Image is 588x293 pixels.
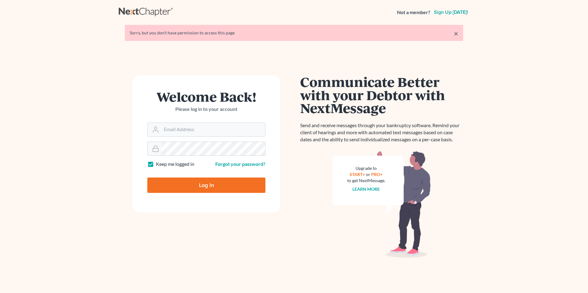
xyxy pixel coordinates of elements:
a: START+ [350,172,365,177]
a: Learn more [353,186,380,192]
a: Forgot your password? [215,161,265,167]
span: or [366,172,371,177]
img: nextmessage_bg-59042aed3d76b12b5cd301f8e5b87938c9018125f34e5fa2b7a6b67550977c72.svg [332,150,431,258]
strong: Not a member? [397,9,430,16]
p: Please log in to your account [147,106,265,113]
input: Email Address [161,123,265,136]
a: Sign up [DATE]! [433,10,469,15]
h1: Communicate Better with your Debtor with NextMessage [300,75,463,115]
div: Sorry, but you don't have permission to access this page [130,30,458,36]
div: Upgrade to [347,165,385,171]
a: PRO+ [371,172,383,177]
input: Log In [147,178,265,193]
div: to get NextMessage. [347,178,385,184]
p: Send and receive messages through your bankruptcy software. Remind your client of hearings and mo... [300,122,463,143]
a: × [454,30,458,37]
label: Keep me logged in [156,161,194,168]
h1: Welcome Back! [147,90,265,103]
